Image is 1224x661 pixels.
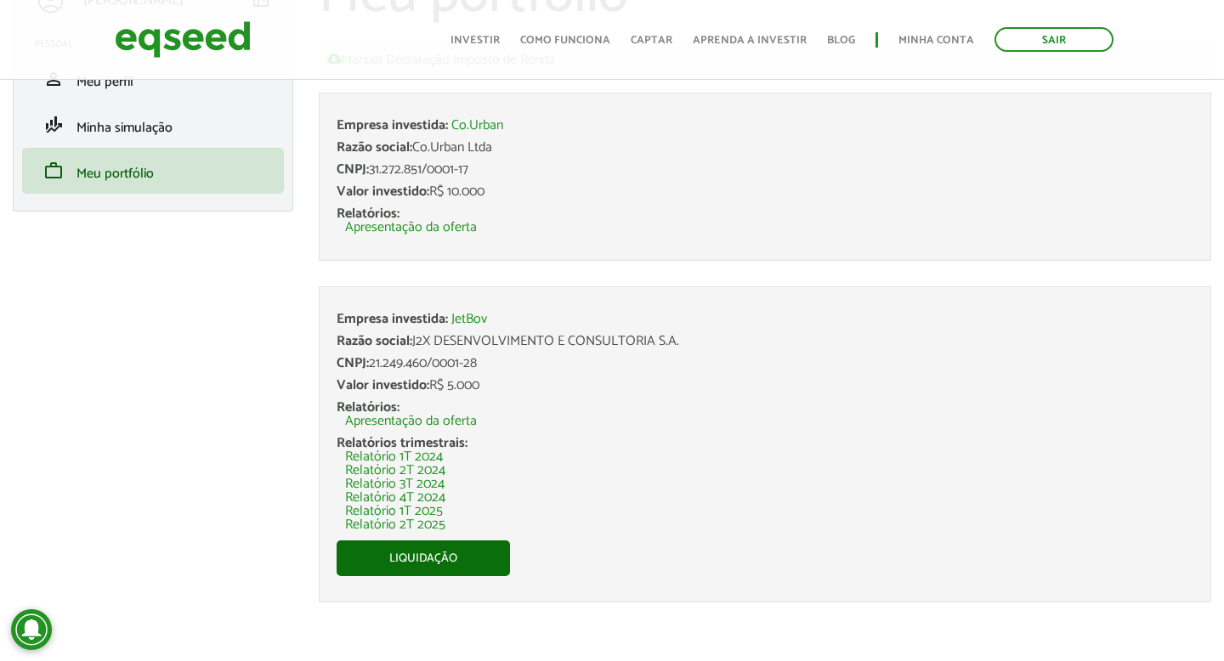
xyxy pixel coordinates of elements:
[22,148,284,194] li: Meu portfólio
[337,185,1193,199] div: R$ 10.000
[22,102,284,148] li: Minha simulação
[345,415,477,428] a: Apresentação da oferta
[337,136,412,159] span: Razão social:
[337,114,448,137] span: Empresa investida:
[345,491,445,505] a: Relatório 4T 2024
[115,17,251,62] img: EqSeed
[337,180,429,203] span: Valor investido:
[345,464,445,477] a: Relatório 2T 2024
[451,119,503,133] a: Co.Urban
[898,35,974,46] a: Minha conta
[994,27,1113,52] a: Sair
[337,352,369,375] span: CNPJ:
[43,161,64,181] span: work
[337,308,448,330] span: Empresa investida:
[337,335,1193,348] div: J2X DESENVOLVIMENTO E CONSULTORIA S.A.
[337,141,1193,155] div: Co.Urban Ltda
[451,313,487,326] a: JetBov
[337,357,1193,370] div: 21.249.460/0001-28
[337,163,1193,177] div: 31.272.851/0001-17
[35,115,271,135] a: finance_modeMinha simulação
[76,71,133,93] span: Meu perfil
[345,518,445,532] a: Relatório 2T 2025
[35,161,271,181] a: workMeu portfólio
[827,35,855,46] a: Blog
[337,158,369,181] span: CNPJ:
[345,477,445,491] a: Relatório 3T 2024
[337,396,399,419] span: Relatórios:
[76,116,173,139] span: Minha simulação
[345,505,443,518] a: Relatório 1T 2025
[337,540,510,576] a: Liquidação
[337,374,429,397] span: Valor investido:
[337,379,1193,393] div: R$ 5.000
[337,330,412,353] span: Razão social:
[43,69,64,89] span: person
[337,202,399,225] span: Relatórios:
[631,35,672,46] a: Captar
[345,221,477,234] a: Apresentação da oferta
[450,35,500,46] a: Investir
[76,162,154,185] span: Meu portfólio
[337,432,467,455] span: Relatórios trimestrais:
[520,35,610,46] a: Como funciona
[345,450,443,464] a: Relatório 1T 2024
[43,115,64,135] span: finance_mode
[693,35,807,46] a: Aprenda a investir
